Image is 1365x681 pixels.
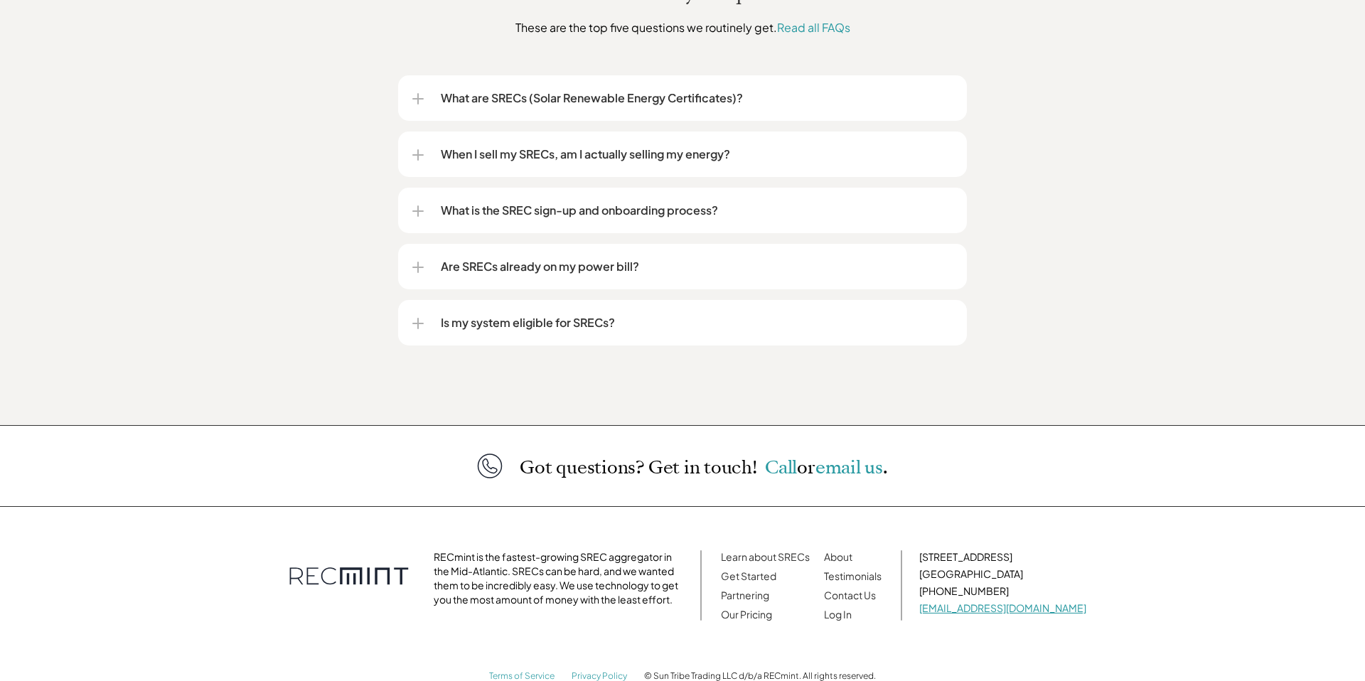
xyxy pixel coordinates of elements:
[644,671,876,681] p: © Sun Tribe Trading LLC d/b/a RECmint. All rights reserved.
[520,458,887,477] p: Got questions? Get in touch!
[572,670,627,681] a: Privacy Policy
[919,549,1086,564] p: [STREET_ADDRESS]
[815,455,883,480] a: email us
[919,567,1086,581] p: [GEOGRAPHIC_DATA]
[441,314,953,331] p: Is my system eligible for SRECs?
[919,601,1086,614] a: [EMAIL_ADDRESS][DOMAIN_NAME]
[434,549,683,606] p: RECmint is the fastest-growing SREC aggregator in the Mid-Atlantic. SRECs can be hard, and we wan...
[777,20,850,35] a: Read all FAQs
[441,146,953,163] p: When I sell my SRECs, am I actually selling my energy?
[824,589,876,601] a: Contact Us
[441,258,953,275] p: Are SRECs already on my power bill?
[824,550,852,563] a: About
[824,608,852,621] a: Log In
[721,589,769,601] a: Partnering
[419,18,946,36] p: These are the top five questions we routinely get.
[721,550,810,563] a: Learn about SRECs
[824,569,882,582] a: Testimonials
[441,90,953,107] p: What are SRECs (Solar Renewable Energy Certificates)?
[765,455,797,480] a: Call
[919,584,1086,598] p: [PHONE_NUMBER]
[489,670,555,681] a: Terms of Service
[797,455,815,480] span: or
[721,569,776,582] a: Get Started
[441,202,953,219] p: What is the SREC sign-up and onboarding process?
[883,455,888,480] span: .
[721,608,772,621] a: Our Pricing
